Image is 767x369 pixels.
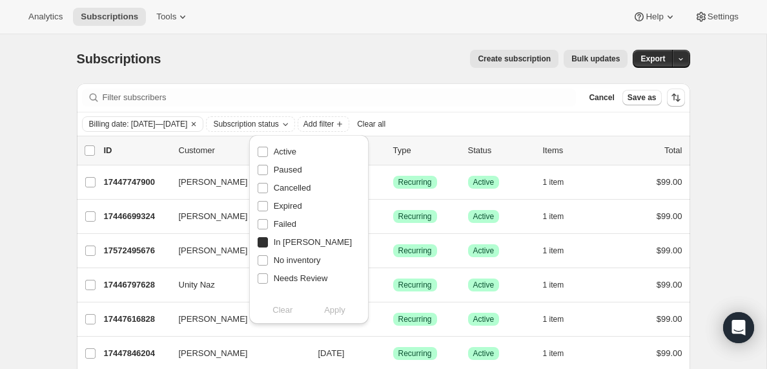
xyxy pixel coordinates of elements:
button: Analytics [21,8,70,26]
span: Add filter [303,119,334,129]
span: 1 item [543,314,564,324]
button: Add filter [298,116,349,132]
button: Clear all [352,116,391,132]
button: [PERSON_NAME] [171,343,300,364]
button: 1 item [543,173,578,191]
p: Customer [179,144,308,157]
span: Recurring [398,246,432,256]
span: 1 item [543,211,564,222]
p: 17447616828 [104,313,169,326]
span: 1 item [543,177,564,187]
p: Total [664,144,682,157]
button: [PERSON_NAME] [171,240,300,261]
p: 17447846204 [104,347,169,360]
span: Help [646,12,663,22]
div: Items [543,144,608,157]
span: $99.00 [657,177,682,187]
span: 1 item [543,246,564,256]
button: Clear [187,117,200,131]
button: Tools [148,8,197,26]
button: Subscriptions [73,8,146,26]
span: Recurring [398,280,432,290]
input: Filter subscribers [103,89,577,107]
span: Export [640,54,665,64]
div: Type [393,144,458,157]
button: Bulk updates [564,50,628,68]
span: Save as [628,92,657,103]
span: Cancel [589,92,614,103]
button: [PERSON_NAME] [PERSON_NAME] [171,172,300,193]
span: [PERSON_NAME] [PERSON_NAME] [179,176,319,189]
div: 17572495676[PERSON_NAME][DATE]SuccessRecurringSuccessActive1 item$99.00 [104,242,682,260]
span: Recurring [398,348,432,359]
span: 1 item [543,280,564,290]
button: [PERSON_NAME] [171,206,300,227]
span: Subscriptions [81,12,138,22]
div: IDCustomerBilling DateTypeStatusItemsTotal [104,144,682,157]
span: Active [274,147,296,156]
span: $99.00 [657,211,682,221]
button: Settings [687,8,746,26]
span: Analytics [28,12,63,22]
div: 17446797628Unity Naz[DATE]SuccessRecurringSuccessActive1 item$99.00 [104,276,682,294]
span: Active [473,314,495,324]
span: $99.00 [657,280,682,290]
button: 1 item [543,207,578,226]
button: Unity Naz [171,275,300,295]
span: Paused [274,165,302,174]
button: 1 item [543,276,578,294]
span: Clear all [357,119,385,129]
button: 1 item [543,344,578,363]
span: Active [473,177,495,187]
span: No inventory [274,255,321,265]
span: Recurring [398,177,432,187]
button: Help [625,8,684,26]
span: Bulk updates [571,54,620,64]
span: Cancelled [274,183,311,193]
span: 1 item [543,348,564,359]
span: Needs Review [274,273,328,283]
button: Subscription status [207,117,294,131]
div: 17446699324[PERSON_NAME][DATE]SuccessRecurringSuccessActive1 item$99.00 [104,207,682,226]
span: [PERSON_NAME] [179,244,248,257]
p: 17446699324 [104,210,169,223]
div: 17447747900[PERSON_NAME] [PERSON_NAME][DATE]SuccessRecurringSuccessActive1 item$99.00 [104,173,682,191]
button: 1 item [543,310,578,328]
div: 17447616828[PERSON_NAME][DATE]SuccessRecurringSuccessActive1 item$99.00 [104,310,682,328]
span: [PERSON_NAME] [179,313,248,326]
span: [DATE] [318,348,345,358]
button: Sort the results [667,89,685,107]
button: Save as [622,90,662,105]
div: 17447846204[PERSON_NAME][DATE]SuccessRecurringSuccessActive1 item$99.00 [104,344,682,363]
button: Cancel [584,90,619,105]
p: 17572495676 [104,244,169,257]
span: Active [473,246,495,256]
p: Status [468,144,533,157]
span: [PERSON_NAME] [179,210,248,223]
span: Billing date: [DATE]—[DATE] [89,119,188,129]
span: In [PERSON_NAME] [274,237,352,247]
span: Create subscription [478,54,551,64]
button: Export [633,50,673,68]
span: Subscriptions [77,52,161,66]
p: 17447747900 [104,176,169,189]
p: 17446797628 [104,279,169,291]
span: Subscription status [213,119,278,129]
span: Unity Naz [179,279,215,291]
span: Recurring [398,211,432,222]
button: [PERSON_NAME] [171,309,300,330]
div: Open Intercom Messenger [723,312,754,343]
span: [PERSON_NAME] [179,347,248,360]
span: Failed [274,219,296,229]
button: Create subscription [470,50,558,68]
span: $99.00 [657,246,682,255]
span: $99.00 [657,314,682,324]
span: Active [473,280,495,290]
span: Tools [156,12,176,22]
span: Active [473,348,495,359]
span: Expired [274,201,302,211]
p: ID [104,144,169,157]
span: Recurring [398,314,432,324]
span: Active [473,211,495,222]
button: 1 item [543,242,578,260]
